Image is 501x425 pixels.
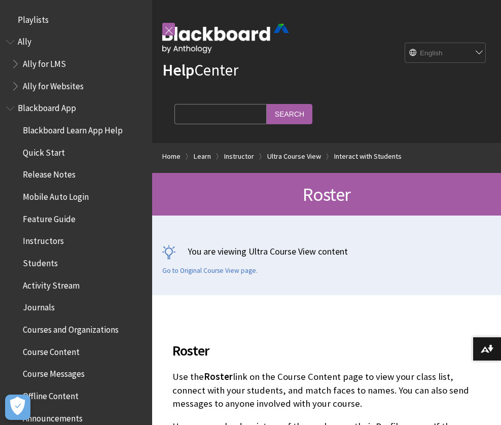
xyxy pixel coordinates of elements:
[23,255,58,268] span: Students
[23,233,64,246] span: Instructors
[162,60,194,80] strong: Help
[18,33,31,47] span: Ally
[162,245,491,258] p: You are viewing Ultra Course View content
[23,55,66,69] span: Ally for LMS
[23,387,79,401] span: Offline Content
[6,33,146,95] nav: Book outline for Anthology Ally Help
[162,60,238,80] a: HelpCenter
[18,11,49,25] span: Playlists
[303,183,350,206] span: Roster
[172,340,481,361] span: Roster
[23,210,76,224] span: Feature Guide
[23,366,85,379] span: Course Messages
[405,43,486,63] select: Site Language Selector
[23,78,84,91] span: Ally for Websites
[5,395,30,420] button: Open Preferences
[267,104,312,124] input: Search
[23,299,55,313] span: Journals
[224,150,254,163] a: Instructor
[6,11,146,28] nav: Book outline for Playlists
[204,371,233,382] span: Roster
[267,150,321,163] a: Ultra Course View
[194,150,211,163] a: Learn
[162,150,181,163] a: Home
[23,144,65,158] span: Quick Start
[23,277,80,291] span: Activity Stream
[162,24,289,53] img: Blackboard by Anthology
[23,343,80,357] span: Course Content
[23,321,119,335] span: Courses and Organizations
[18,100,76,114] span: Blackboard App
[23,122,123,135] span: Blackboard Learn App Help
[23,410,83,423] span: Announcements
[172,370,481,410] p: Use the link on the Course Content page to view your class list, connect with your students, and ...
[334,150,402,163] a: Interact with Students
[23,188,89,202] span: Mobile Auto Login
[162,266,258,275] a: Go to Original Course View page.
[23,166,76,180] span: Release Notes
